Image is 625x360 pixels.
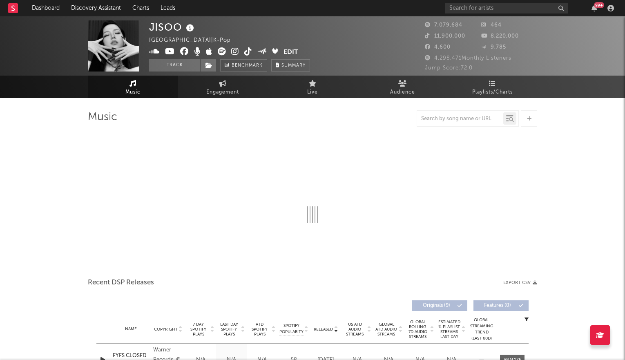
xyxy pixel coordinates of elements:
[479,303,516,308] span: Features ( 0 )
[438,320,460,339] span: Estimated % Playlist Streams Last Day
[503,280,537,285] button: Export CSV
[447,76,537,98] a: Playlists/Charts
[417,303,455,308] span: Originals ( 9 )
[220,59,267,72] a: Benchmark
[481,22,502,28] span: 464
[307,87,318,97] span: Live
[473,300,529,311] button: Features(0)
[218,322,240,337] span: Last Day Spotify Plays
[149,20,196,34] div: JISOO
[412,300,467,311] button: Originals(9)
[417,116,503,122] input: Search by song name or URL
[178,76,268,98] a: Engagement
[88,76,178,98] a: Music
[249,322,270,337] span: ATD Spotify Plays
[283,47,298,58] button: Edit
[425,56,511,61] span: 4,298,471 Monthly Listeners
[425,65,473,71] span: Jump Score: 72.0
[88,278,154,288] span: Recent DSP Releases
[594,2,604,8] div: 99 +
[149,59,200,72] button: Track
[481,34,519,39] span: 8,220,000
[469,317,494,342] div: Global Streaming Trend (Last 60D)
[390,87,415,97] span: Audience
[113,326,149,332] div: Name
[445,3,568,13] input: Search for artists
[125,87,141,97] span: Music
[481,45,506,50] span: 9,785
[279,323,304,335] span: Spotify Popularity
[271,59,310,72] button: Summary
[425,34,465,39] span: 11,900,000
[425,45,451,50] span: 4,600
[268,76,357,98] a: Live
[314,327,333,332] span: Released
[375,322,397,337] span: Global ATD Audio Streams
[425,22,462,28] span: 7,079,684
[154,327,178,332] span: Copyright
[281,63,306,68] span: Summary
[206,87,239,97] span: Engagement
[232,61,263,71] span: Benchmark
[406,320,429,339] span: Global Rolling 7D Audio Streams
[592,5,597,11] button: 99+
[344,322,366,337] span: US ATD Audio Streams
[187,322,209,337] span: 7 Day Spotify Plays
[149,36,240,45] div: [GEOGRAPHIC_DATA] | K-Pop
[357,76,447,98] a: Audience
[472,87,513,97] span: Playlists/Charts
